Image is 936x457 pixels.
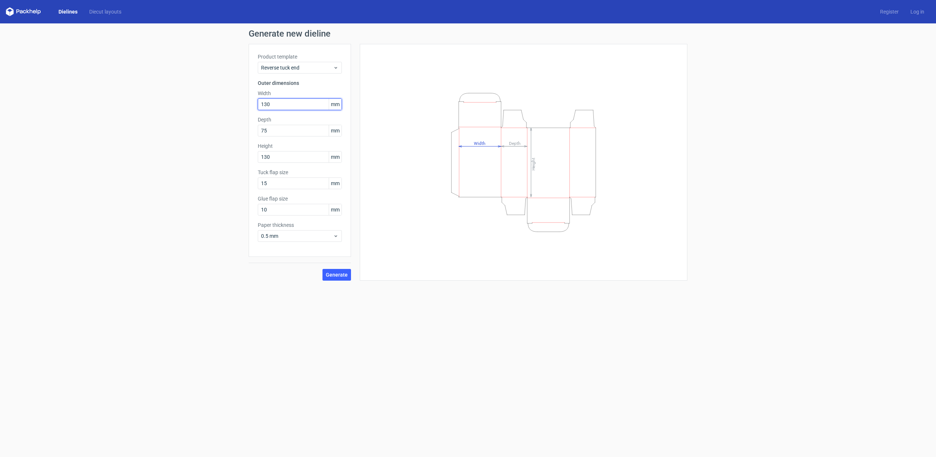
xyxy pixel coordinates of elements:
a: Log in [905,8,930,15]
label: Paper thickness [258,221,342,229]
span: mm [329,99,341,110]
span: Generate [326,272,348,277]
label: Tuck flap size [258,169,342,176]
label: Product template [258,53,342,60]
button: Generate [322,269,351,281]
label: Glue flap size [258,195,342,202]
a: Register [874,8,905,15]
span: mm [329,204,341,215]
h1: Generate new dieline [249,29,687,38]
span: Reverse tuck end [261,64,333,71]
span: mm [329,178,341,189]
span: mm [329,125,341,136]
tspan: Depth [509,141,521,146]
span: 0.5 mm [261,232,333,240]
label: Height [258,142,342,150]
tspan: Width [474,141,486,146]
label: Depth [258,116,342,123]
a: Dielines [53,8,83,15]
h3: Outer dimensions [258,79,342,87]
tspan: Height [531,157,536,170]
label: Width [258,90,342,97]
a: Diecut layouts [83,8,127,15]
span: mm [329,151,341,162]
